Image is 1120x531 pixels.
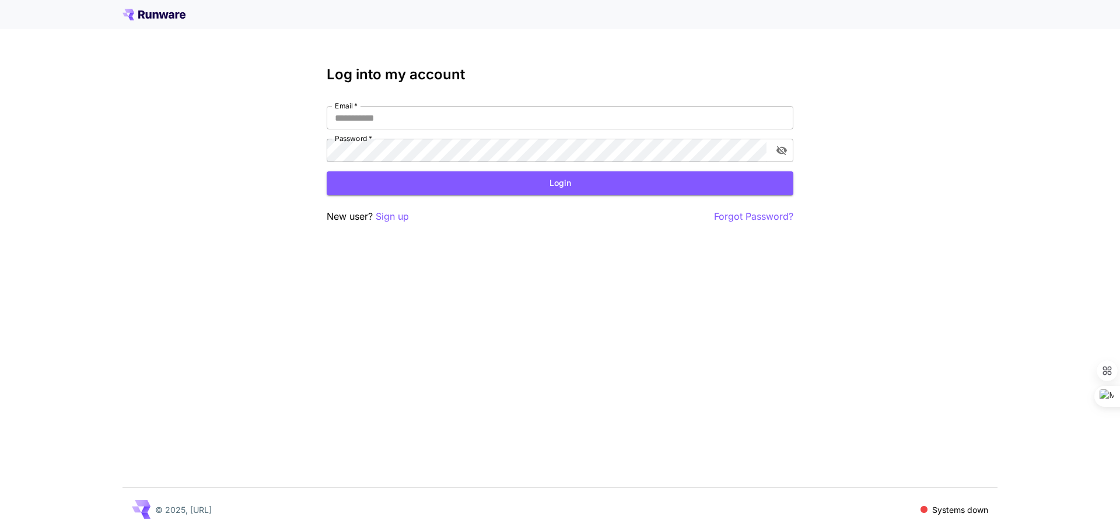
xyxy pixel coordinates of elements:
[771,140,792,161] button: toggle password visibility
[327,209,409,224] p: New user?
[932,504,988,516] p: Systems down
[327,66,793,83] h3: Log into my account
[335,101,358,111] label: Email
[335,133,372,143] label: Password
[714,209,793,224] button: Forgot Password?
[376,209,409,224] button: Sign up
[155,504,212,516] p: © 2025, [URL]
[327,171,793,195] button: Login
